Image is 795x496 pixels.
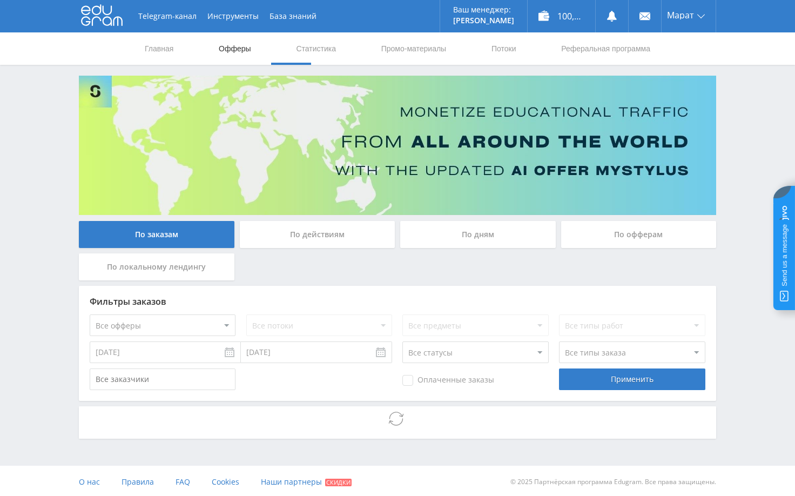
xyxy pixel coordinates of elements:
p: [PERSON_NAME] [453,16,514,25]
span: Наши партнеры [261,477,322,487]
a: Офферы [218,32,252,65]
div: По офферам [561,221,717,248]
span: Cookies [212,477,239,487]
a: Промо-материалы [380,32,447,65]
span: Правила [122,477,154,487]
div: По дням [400,221,556,248]
span: Скидки [325,479,352,486]
p: Ваш менеджер: [453,5,514,14]
img: Banner [79,76,716,215]
div: По действиям [240,221,395,248]
span: Оплаченные заказы [402,375,494,386]
div: По заказам [79,221,234,248]
span: О нас [79,477,100,487]
span: FAQ [176,477,190,487]
span: Марат [667,11,694,19]
div: Фильтры заказов [90,297,705,306]
a: Статистика [295,32,337,65]
a: Потоки [490,32,517,65]
div: По локальному лендингу [79,253,234,280]
div: Применить [559,368,705,390]
a: Реферальная программа [560,32,651,65]
a: Главная [144,32,174,65]
input: Все заказчики [90,368,235,390]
